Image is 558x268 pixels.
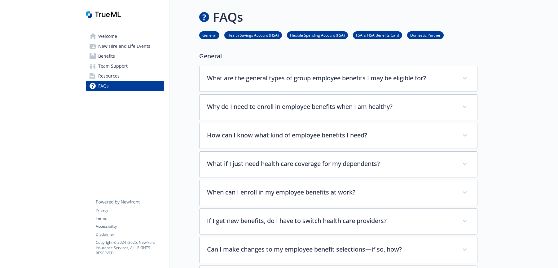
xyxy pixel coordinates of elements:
[98,71,120,81] span: Resources
[200,152,477,177] div: What if I just need health care coverage for my dependents?
[98,51,115,61] span: Benefits
[86,71,164,81] a: Resources
[224,32,282,38] a: Health Savings Account (HSA)
[207,216,455,226] p: If I get new benefits, do I have to switch health care providers?
[98,61,128,71] span: Team Support
[207,74,455,83] p: What are the general types of group employee benefits I may be eligible for?
[200,66,477,92] div: What are the general types of group employee benefits I may be eligible for?
[199,51,477,61] p: General
[353,32,402,38] a: FSA & HSA Benefits Card
[98,41,150,51] span: New Hire and Life Events
[207,245,455,254] p: Can I make changes to my employee benefit selections—if so, how?
[86,61,164,71] a: Team Support
[96,216,164,221] a: Terms
[96,224,164,229] a: Accessibility
[200,95,477,120] div: Why do I need to enroll in employee benefits when I am healthy?
[407,32,444,38] a: Domestic Partner
[200,237,477,263] div: Can I make changes to my employee benefit selections—if so, how?
[213,8,243,26] h1: FAQs
[86,31,164,41] a: Welcome
[96,208,164,213] a: Privacy
[207,159,455,168] p: What if I just need health care coverage for my dependents?
[86,51,164,61] a: Benefits
[96,240,164,256] p: Copyright © 2024 - 2025 , Newfront Insurance Services, ALL RIGHTS RESERVED
[96,232,164,237] a: Disclaimer
[207,131,455,140] p: How can I know what kind of employee benefits I need?
[200,180,477,206] div: When can I enroll in my employee benefits at work?
[98,81,109,91] span: FAQs
[86,41,164,51] a: New Hire and Life Events
[200,209,477,234] div: If I get new benefits, do I have to switch health care providers?
[200,123,477,149] div: How can I know what kind of employee benefits I need?
[287,32,348,38] a: Flexible Spending Account (FSA)
[199,32,219,38] a: General
[98,31,117,41] span: Welcome
[207,102,455,111] p: Why do I need to enroll in employee benefits when I am healthy?
[86,81,164,91] a: FAQs
[207,188,455,197] p: When can I enroll in my employee benefits at work?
